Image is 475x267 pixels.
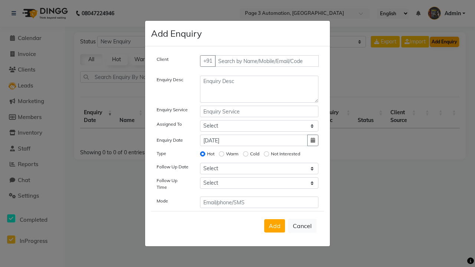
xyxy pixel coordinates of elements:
[157,76,183,83] label: Enquiry Desc
[200,55,216,67] button: +91
[157,177,189,191] label: Follow Up Time
[226,151,239,157] label: Warm
[157,106,188,113] label: Enquiry Service
[157,150,166,157] label: Type
[157,56,168,63] label: Client
[264,219,285,233] button: Add
[207,151,214,157] label: Hot
[200,197,319,208] input: Email/phone/SMS
[215,55,319,67] input: Search by Name/Mobile/Email/Code
[157,164,189,170] label: Follow Up Date
[157,137,183,144] label: Enquiry Date
[271,151,300,157] label: Not Interested
[151,27,202,40] h4: Add Enquiry
[250,151,259,157] label: Cold
[157,121,182,128] label: Assigned To
[288,219,317,233] button: Cancel
[200,106,319,117] input: Enquiry Service
[269,222,281,230] span: Add
[157,198,168,204] label: Mode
